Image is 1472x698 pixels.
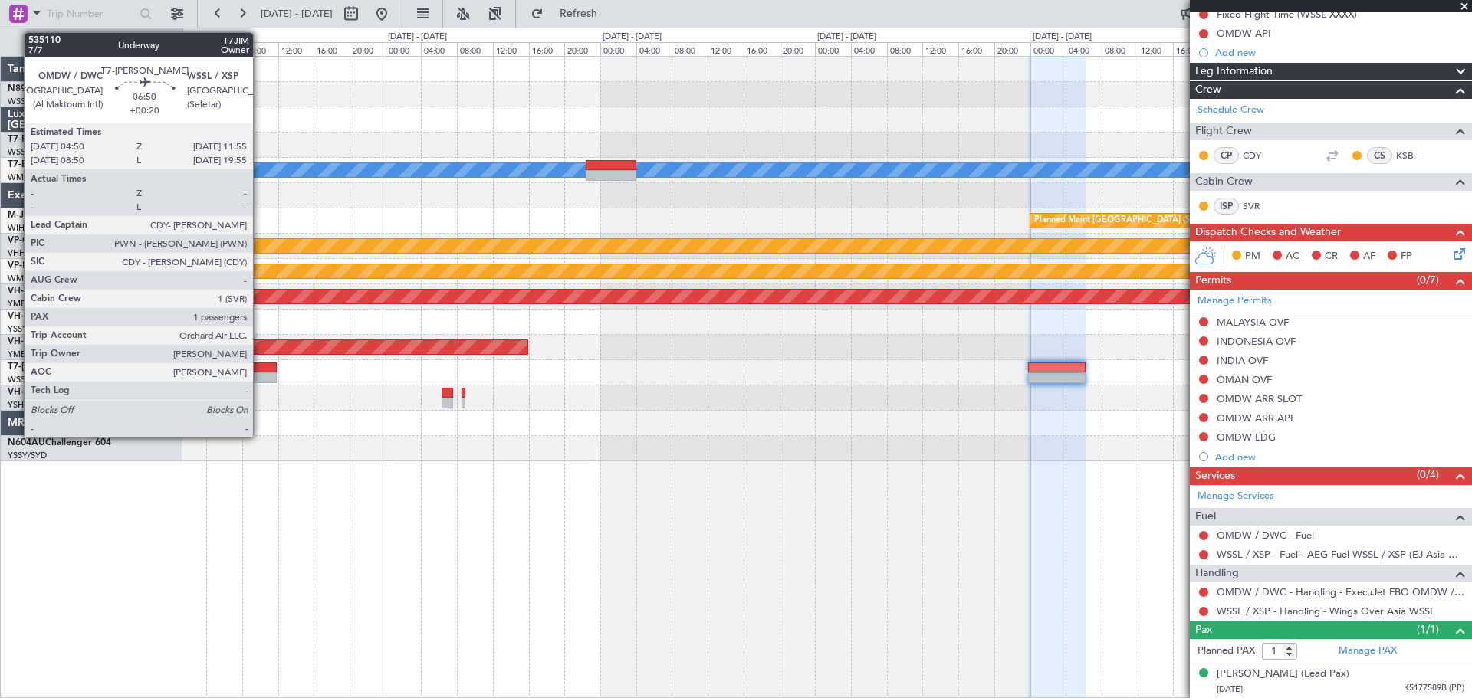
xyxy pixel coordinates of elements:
span: Fuel [1195,508,1216,526]
div: MALAYSIA OVF [1217,316,1289,329]
a: VH-LEPGlobal 6000 [8,337,91,346]
span: Leg Information [1195,63,1273,80]
span: K5177589B (PP) [1404,682,1464,695]
div: CS [1367,147,1392,164]
a: Manage Services [1198,489,1274,504]
a: T7-RICGlobal 6000 [8,135,88,144]
span: PM [1245,249,1260,264]
div: 20:00 [350,42,386,56]
div: Fixed Flight Time (WSSL-XXXX) [1217,8,1357,21]
a: YSSY/SYD [8,323,47,335]
div: INDIA OVF [1217,354,1268,367]
a: T7-[PERSON_NAME]Global 7500 [8,362,149,372]
span: T7-RIC [8,135,36,144]
div: [DATE] - [DATE] [1033,31,1092,44]
span: (0/7) [1417,272,1439,288]
a: VP-CJRG-650 [8,236,65,245]
span: VP-BCY [8,261,41,270]
div: 12:00 [1138,42,1174,56]
div: 20:00 [780,42,816,56]
div: 04:00 [851,42,887,56]
span: AF [1363,249,1375,264]
button: All Aircraft [17,30,166,54]
a: VH-RIUHawker 800XP [8,287,103,296]
a: VHHH/HKG [8,247,53,259]
div: 00:00 [1030,42,1066,56]
div: [DATE] - [DATE] [603,31,662,44]
a: YMEN/MEB [8,298,54,310]
span: Crew [1195,81,1221,99]
span: Pax [1195,621,1212,639]
div: 12:00 [493,42,529,56]
div: 16:00 [1173,42,1209,56]
span: N8998K [8,84,43,93]
span: N604AU [8,438,45,447]
div: 12:00 [922,42,958,56]
a: VP-BCYGlobal 5000 [8,261,93,270]
div: 20:00 [994,42,1030,56]
div: [DATE] - [DATE] [817,31,876,44]
div: OMDW API [1217,27,1271,40]
span: FP [1401,249,1412,264]
span: VH-LEP [8,337,39,346]
div: 16:00 [958,42,994,56]
div: 12:00 [708,42,744,56]
a: T7-ELLYG-550 [8,160,67,169]
span: Refresh [547,8,611,19]
span: Cabin Crew [1195,173,1253,191]
div: [DATE] - [DATE] [186,31,245,44]
div: INDONESIA OVF [1217,335,1296,348]
div: [PERSON_NAME] (Lead Pax) [1217,667,1349,682]
div: ISP [1214,198,1239,215]
span: T7-ELLY [8,160,41,169]
div: 16:00 [744,42,780,56]
div: OMAN OVF [1217,373,1272,386]
div: 16:00 [529,42,565,56]
div: Add new [1215,451,1464,464]
div: 16:00 [314,42,350,56]
div: OMDW ARR API [1217,411,1293,424]
div: 20:00 [564,42,600,56]
a: WMSA/SZB [8,273,53,284]
span: VH-L2B [8,388,40,397]
div: 04:00 [206,42,242,56]
a: WSSL / XSP - Handling - Wings Over Asia WSSL [1217,605,1435,618]
button: Refresh [524,2,616,26]
span: Permits [1195,272,1231,290]
div: OMDW ARR SLOT [1217,392,1302,405]
div: 08:00 [1102,42,1138,56]
a: KSB [1396,149,1431,162]
div: 04:00 [636,42,672,56]
a: OMDW / DWC - Fuel [1217,529,1314,542]
div: 00:00 [171,42,207,56]
a: M-JGVJGlobal 5000 [8,211,94,220]
span: CR [1325,249,1338,264]
span: VH-RIU [8,287,39,296]
label: Planned PAX [1198,644,1255,659]
a: WSSL/XSP [8,96,48,107]
a: N8998KGlobal 6000 [8,84,95,93]
div: 08:00 [457,42,493,56]
a: VH-VSKGlobal Express XRS [8,312,126,321]
div: 00:00 [600,42,636,56]
a: WMSA/SZB [8,172,53,183]
div: 08:00 [242,42,278,56]
span: AC [1286,249,1299,264]
span: VH-VSK [8,312,41,321]
div: 12:00 [278,42,314,56]
span: (1/1) [1417,621,1439,637]
div: 00:00 [386,42,422,56]
span: [DATE] - [DATE] [261,7,333,21]
span: Dispatch Checks and Weather [1195,224,1341,241]
a: CDY [1243,149,1277,162]
span: All Aircraft [40,37,162,48]
a: Manage Permits [1198,293,1272,309]
div: 04:00 [421,42,457,56]
input: Trip Number [47,2,135,25]
div: Add new [1215,46,1464,59]
span: M-JGVJ [8,211,41,220]
a: Schedule Crew [1198,103,1264,118]
span: Flight Crew [1195,123,1252,140]
a: YSHL/WOL [8,399,51,411]
a: Manage PAX [1339,644,1397,659]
